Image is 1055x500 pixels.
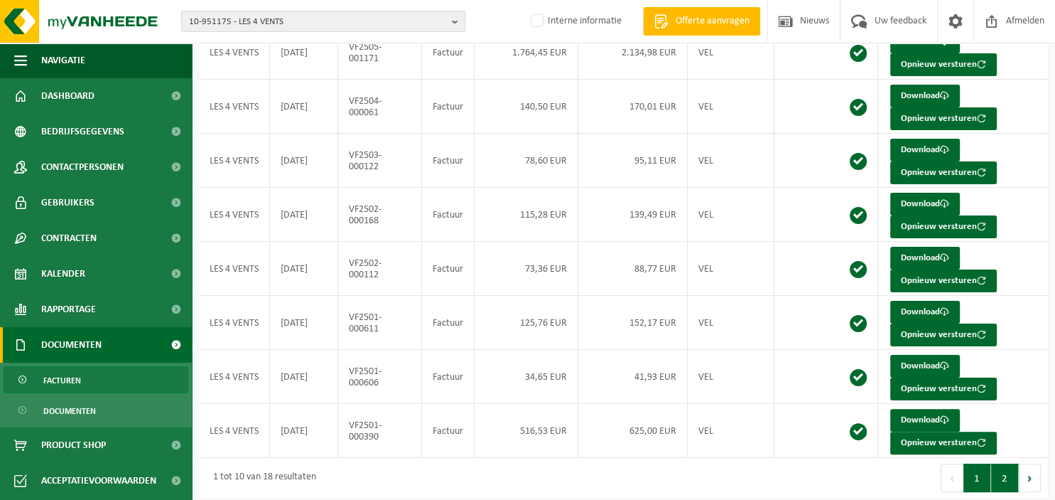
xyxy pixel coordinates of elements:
td: 516,53 EUR [475,404,578,458]
span: Documenten [41,327,102,363]
td: Factuur [422,134,475,188]
td: LES 4 VENTS [199,404,270,458]
span: Facturen [43,367,81,394]
td: [DATE] [270,296,338,350]
button: Next [1019,464,1041,492]
label: Interne informatie [528,11,622,32]
td: Factuur [422,242,475,296]
button: Previous [941,464,963,492]
td: VF2505-001171 [338,26,422,80]
td: 78,60 EUR [475,134,578,188]
td: LES 4 VENTS [199,134,270,188]
td: VEL [688,188,774,242]
a: Documenten [4,397,188,424]
span: 10-951175 - LES 4 VENTS [189,11,446,33]
span: Rapportage [41,292,96,327]
button: Opnieuw versturen [890,432,997,454]
td: Factuur [422,296,475,350]
td: Factuur [422,26,475,80]
td: LES 4 VENTS [199,188,270,242]
td: Factuur [422,404,475,458]
button: 1 [963,464,991,492]
td: VEL [688,350,774,404]
a: Download [890,85,960,107]
td: [DATE] [270,350,338,404]
td: 125,76 EUR [475,296,578,350]
td: 140,50 EUR [475,80,578,134]
td: VF2503-000122 [338,134,422,188]
td: LES 4 VENTS [199,296,270,350]
td: 34,65 EUR [475,350,578,404]
td: 41,93 EUR [578,350,688,404]
button: 10-951175 - LES 4 VENTS [181,11,465,32]
span: Bedrijfsgegevens [41,114,124,149]
a: Facturen [4,366,188,393]
button: Opnieuw versturen [890,270,997,292]
button: Opnieuw versturen [890,107,997,130]
span: Documenten [43,398,96,425]
td: VEL [688,26,774,80]
div: 1 tot 10 van 18 resultaten [206,465,316,491]
a: Offerte aanvragen [643,7,760,36]
td: VEL [688,404,774,458]
td: VF2504-000061 [338,80,422,134]
a: Download [890,247,960,270]
td: VEL [688,80,774,134]
td: 170,01 EUR [578,80,688,134]
span: Acceptatievoorwaarden [41,463,156,499]
td: 115,28 EUR [475,188,578,242]
td: VF2502-000112 [338,242,422,296]
td: VF2501-000611 [338,296,422,350]
td: Factuur [422,188,475,242]
td: 1.764,45 EUR [475,26,578,80]
td: VF2501-000606 [338,350,422,404]
td: VF2501-000390 [338,404,422,458]
a: Download [890,301,960,324]
td: 152,17 EUR [578,296,688,350]
td: LES 4 VENTS [199,80,270,134]
a: Download [890,409,960,432]
td: 73,36 EUR [475,242,578,296]
a: Download [890,355,960,378]
td: [DATE] [270,26,338,80]
td: 95,11 EUR [578,134,688,188]
td: VEL [688,296,774,350]
td: [DATE] [270,188,338,242]
span: Kalender [41,256,85,292]
button: Opnieuw versturen [890,161,997,184]
span: Offerte aanvragen [672,14,753,28]
a: Download [890,139,960,161]
span: Contactpersonen [41,149,124,185]
td: 139,49 EUR [578,188,688,242]
td: VEL [688,242,774,296]
span: Dashboard [41,78,94,114]
td: 88,77 EUR [578,242,688,296]
td: Factuur [422,350,475,404]
button: 2 [991,464,1019,492]
td: VF2502-000168 [338,188,422,242]
td: 2.134,98 EUR [578,26,688,80]
td: LES 4 VENTS [199,350,270,404]
span: Contracten [41,220,97,256]
button: Opnieuw versturen [890,324,997,346]
button: Opnieuw versturen [890,53,997,76]
td: LES 4 VENTS [199,26,270,80]
span: Navigatie [41,43,85,78]
td: LES 4 VENTS [199,242,270,296]
td: 625,00 EUR [578,404,688,458]
a: Download [890,193,960,216]
td: [DATE] [270,134,338,188]
button: Opnieuw versturen [890,216,997,238]
button: Opnieuw versturen [890,378,997,400]
td: [DATE] [270,242,338,296]
td: [DATE] [270,404,338,458]
span: Gebruikers [41,185,94,220]
td: Factuur [422,80,475,134]
td: VEL [688,134,774,188]
span: Product Shop [41,427,106,463]
td: [DATE] [270,80,338,134]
